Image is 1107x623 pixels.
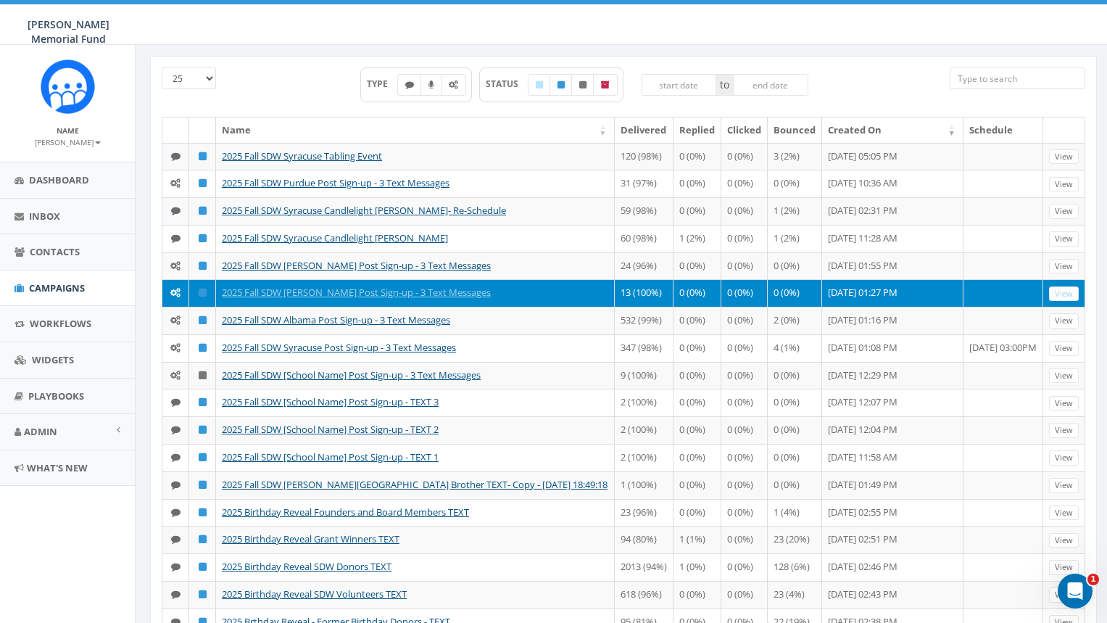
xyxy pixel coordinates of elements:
td: 1 (100%) [615,471,673,499]
i: Text SMS [171,425,181,434]
td: 2 (100%) [615,416,673,444]
td: [DATE] 11:28 AM [822,225,963,252]
th: Schedule [963,117,1043,143]
td: 0 (0%) [721,279,768,307]
label: Automated Message [441,74,466,96]
td: 347 (98%) [615,334,673,362]
i: Published [199,535,207,544]
span: TYPE [367,78,398,90]
td: 0 (0%) [673,143,721,170]
td: 0 (0%) [673,170,721,197]
iframe: Intercom live chat [1058,574,1093,608]
td: [DATE] 12:04 PM [822,416,963,444]
td: 23 (96%) [615,499,673,527]
a: 2025 Fall SDW [School Name] Post Sign-up - TEXT 3 [222,395,439,408]
i: Automated Message [170,178,181,188]
td: [DATE] 02:55 PM [822,499,963,527]
td: 618 (96%) [615,581,673,608]
td: [DATE] 02:51 PM [822,526,963,553]
td: 0 (0%) [721,553,768,581]
td: 0 (0%) [768,252,822,280]
td: 0 (0%) [721,225,768,252]
td: 2013 (94%) [615,553,673,581]
label: Text SMS [397,74,422,96]
a: View [1049,231,1079,247]
td: 0 (0%) [673,444,721,471]
td: 1 (4%) [768,499,822,527]
a: View [1049,341,1079,356]
td: 532 (99%) [615,307,673,334]
input: Type to search [950,67,1085,89]
td: 13 (100%) [615,279,673,307]
small: [PERSON_NAME] [35,137,101,147]
a: 2025 Fall SDW [School Name] Post Sign-up - TEXT 1 [222,450,439,463]
a: 2025 Birthday Reveal SDW Volunteers TEXT [222,587,407,601]
th: Clicked [721,117,768,143]
i: Text SMS [171,535,181,544]
td: 24 (96%) [615,252,673,280]
td: [DATE] 02:31 PM [822,197,963,225]
span: STATUS [486,78,528,90]
td: [DATE] 11:58 AM [822,444,963,471]
i: Published [199,508,207,517]
span: Workflows [30,317,91,330]
a: 2025 Birthday Reveal SDW Donors TEXT [222,560,391,573]
i: Automated Message [170,371,181,380]
a: View [1049,450,1079,466]
a: 2025 Fall SDW Syracuse Candlelight [PERSON_NAME] [222,231,448,244]
i: Published [199,562,207,572]
td: [DATE] 01:08 PM [822,334,963,362]
a: View [1049,423,1079,438]
i: Published [199,288,207,297]
label: Unpublished [571,74,594,96]
span: Contacts [30,245,80,258]
th: Created On: activate to sort column ascending [822,117,963,143]
span: to [716,74,733,96]
i: Text SMS [171,590,181,599]
td: 31 (97%) [615,170,673,197]
i: Text SMS [171,397,181,407]
td: 0 (0%) [673,499,721,527]
span: What's New [27,461,88,474]
td: 0 (0%) [721,334,768,362]
a: View [1049,177,1079,192]
a: 2025 Fall SDW Syracuse Candlelight [PERSON_NAME]- Re-Schedule [222,204,506,217]
a: View [1049,533,1079,548]
td: 94 (80%) [615,526,673,553]
td: 0 (0%) [721,307,768,334]
a: View [1049,286,1079,302]
a: View [1049,587,1079,603]
label: Draft [528,74,551,96]
span: Inbox [29,210,60,223]
span: 1 [1087,574,1099,585]
td: 23 (4%) [768,581,822,608]
td: 0 (0%) [673,197,721,225]
td: 0 (0%) [721,143,768,170]
td: 0 (0%) [673,471,721,499]
td: [DATE] 12:29 PM [822,362,963,389]
td: 0 (0%) [721,416,768,444]
td: 0 (0%) [673,279,721,307]
td: 0 (0%) [768,170,822,197]
i: Text SMS [405,81,414,89]
td: 0 (0%) [721,444,768,471]
a: 2025 Fall SDW [School Name] Post Sign-up - TEXT 2 [222,423,439,436]
i: Published [199,453,207,462]
td: 2 (100%) [615,444,673,471]
i: Automated Message [449,81,458,89]
td: 59 (98%) [615,197,673,225]
td: 23 (20%) [768,526,822,553]
td: 0 (0%) [768,416,822,444]
i: Published [199,425,207,434]
td: 0 (0%) [721,526,768,553]
i: Automated Message [170,288,181,297]
label: Ringless Voice Mail [420,74,442,96]
td: 1 (0%) [673,553,721,581]
td: 0 (0%) [721,471,768,499]
td: 1 (1%) [673,526,721,553]
i: Unpublished [579,81,586,89]
td: 0 (0%) [768,279,822,307]
td: [DATE] 01:16 PM [822,307,963,334]
i: Unpublished [199,371,207,380]
td: 0 (0%) [673,581,721,608]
